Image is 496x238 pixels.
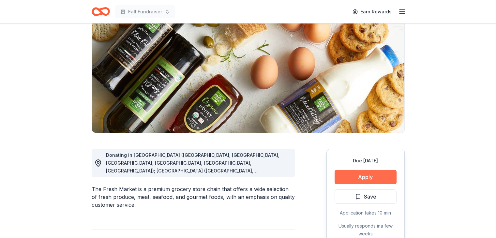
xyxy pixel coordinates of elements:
[349,6,396,18] a: Earn Rewards
[92,185,295,209] div: The Fresh Market is a premium grocery store chain that offers a wide selection of fresh produce, ...
[335,170,397,184] button: Apply
[335,222,397,238] div: Usually responds in a few weeks
[335,157,397,165] div: Due [DATE]
[92,8,404,133] img: Image for The Fresh Market
[115,5,175,18] button: Fall Fundraiser
[335,189,397,204] button: Save
[92,4,110,19] a: Home
[364,192,376,201] span: Save
[128,8,162,16] span: Fall Fundraiser
[335,209,397,217] div: Application takes 10 min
